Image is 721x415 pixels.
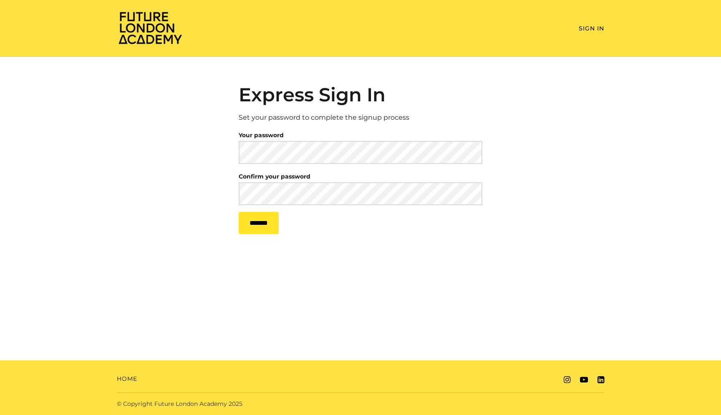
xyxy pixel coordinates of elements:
[110,400,360,408] div: © Copyright Future London Academy 2025
[579,25,604,32] a: Sign In
[117,11,184,45] img: Home Page
[239,171,310,182] label: Confirm your password
[239,83,482,106] h2: Express Sign In
[239,113,482,123] p: Set your password to complete the signup process
[117,375,137,383] a: Home
[239,129,284,141] label: Your password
